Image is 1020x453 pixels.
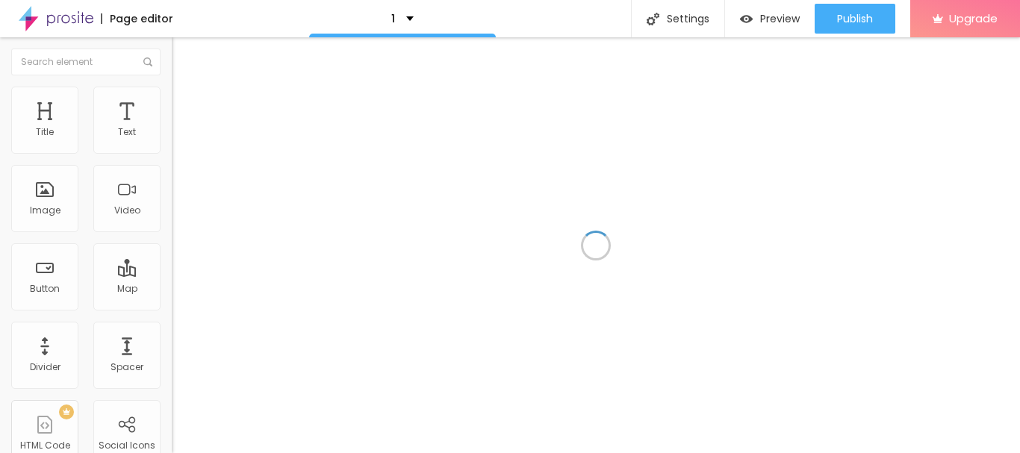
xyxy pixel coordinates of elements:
[36,127,54,137] div: Title
[391,13,395,24] p: 1
[118,127,136,137] div: Text
[11,49,161,75] input: Search element
[30,362,60,372] div: Divider
[143,57,152,66] img: Icone
[725,4,815,34] button: Preview
[760,13,800,25] span: Preview
[99,440,155,451] div: Social Icons
[837,13,873,25] span: Publish
[740,13,753,25] img: view-1.svg
[949,12,998,25] span: Upgrade
[114,205,140,216] div: Video
[101,13,173,24] div: Page editor
[20,440,70,451] div: HTML Code
[30,284,60,294] div: Button
[647,13,659,25] img: Icone
[815,4,895,34] button: Publish
[117,284,137,294] div: Map
[111,362,143,372] div: Spacer
[30,205,60,216] div: Image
